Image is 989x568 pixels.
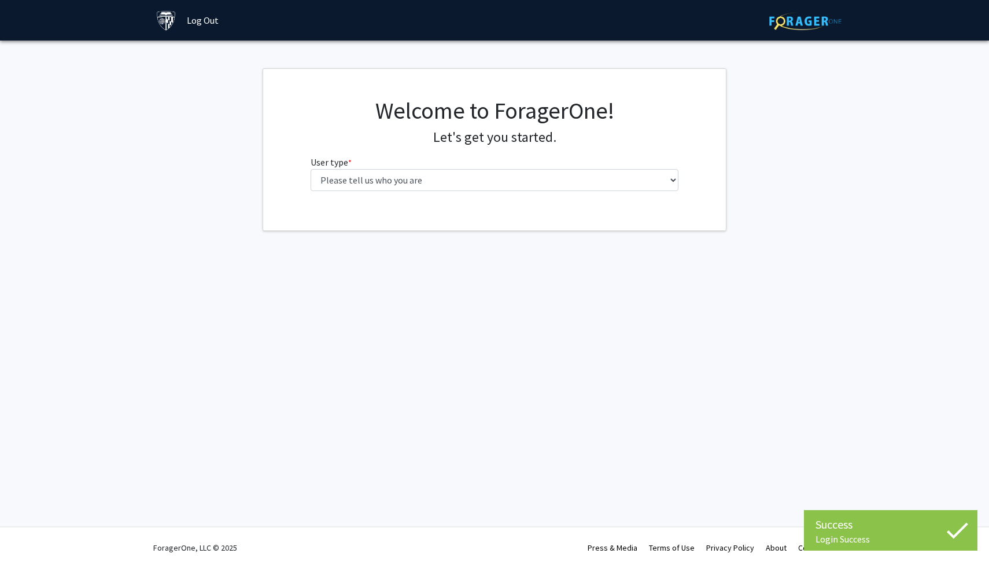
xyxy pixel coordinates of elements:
[311,155,352,169] label: User type
[706,543,754,553] a: Privacy Policy
[153,527,237,568] div: ForagerOne, LLC © 2025
[766,543,787,553] a: About
[588,543,637,553] a: Press & Media
[815,516,966,533] div: Success
[311,129,679,146] h4: Let's get you started.
[311,97,679,124] h1: Welcome to ForagerOne!
[649,543,695,553] a: Terms of Use
[156,10,176,31] img: Johns Hopkins University Logo
[769,12,842,30] img: ForagerOne Logo
[798,543,836,553] a: Contact Us
[815,533,966,545] div: Login Success
[940,516,980,559] iframe: Chat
